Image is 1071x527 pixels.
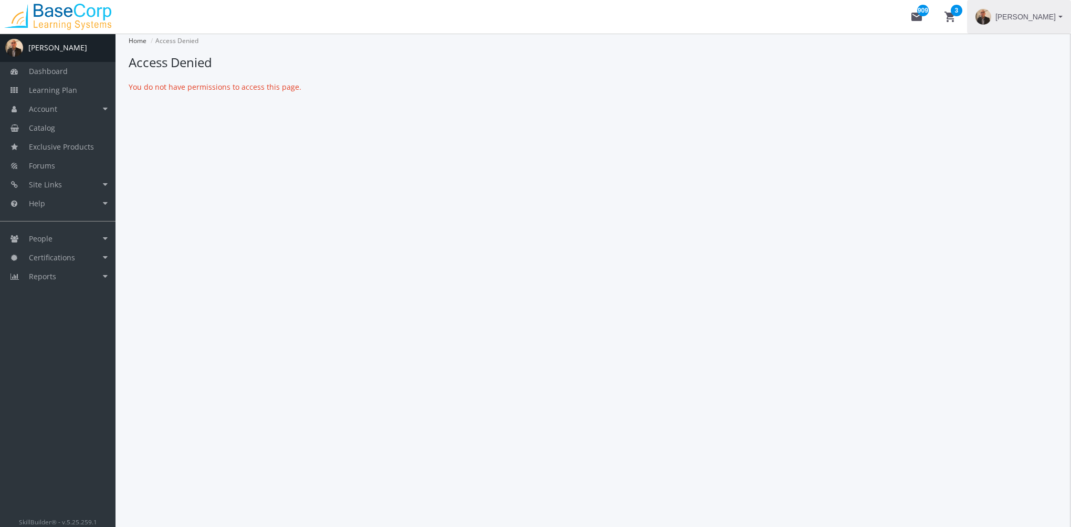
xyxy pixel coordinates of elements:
span: Reports [29,271,56,281]
span: Catalog [29,123,55,133]
span: People [29,234,52,244]
img: profilePicture.png [5,39,23,57]
div: [PERSON_NAME] [28,43,87,53]
span: Exclusive Products [29,142,94,152]
p: You do not have permissions to access this page. [129,82,1058,92]
span: Learning Plan [29,85,77,95]
li: Access Denied [148,34,198,48]
span: Help [29,198,45,208]
span: Account [29,104,57,114]
h1: Access Denied [129,54,1058,71]
span: Site Links [29,180,62,189]
span: [PERSON_NAME] [995,7,1056,26]
mat-icon: mail [910,10,923,23]
small: SkillBuilder® - v.5.25.259.1 [19,518,97,526]
mat-icon: shopping_cart [944,10,957,23]
span: Forums [29,161,55,171]
span: Dashboard [29,66,68,76]
a: Home [129,36,146,45]
span: Certifications [29,252,75,262]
